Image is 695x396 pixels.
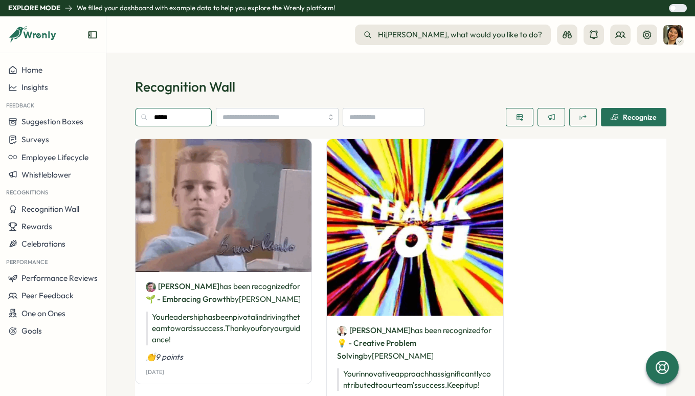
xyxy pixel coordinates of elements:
span: for [481,325,491,335]
button: Expand sidebar [87,30,98,40]
img: Recognition Image [327,139,503,315]
img: Sarah Johnson [663,25,683,45]
span: for [289,281,300,291]
div: Recognize [611,113,657,121]
span: Insights [21,82,48,92]
span: Peer Feedback [21,291,74,300]
span: Rewards [21,222,52,231]
img: Ethan Lewis [146,282,156,292]
p: We filled your dashboard with example data to help you explore the Wrenly platform! [77,4,335,13]
button: Recognize [601,108,666,126]
span: One on Ones [21,309,65,318]
img: Olivia Anderson [337,326,347,336]
span: Celebrations [21,239,65,249]
button: Hi[PERSON_NAME], what would you like to do? [355,25,551,45]
span: Goals [21,326,42,336]
span: Whistleblower [21,170,71,180]
img: Recognition Image [136,139,311,271]
span: Surveys [21,135,49,144]
p: Your innovative approach has significantly contributed to our team's success. Keep it up! [337,368,492,391]
p: Recognition Wall [135,78,666,96]
span: 🌱 - Embracing Growth [146,294,230,304]
span: Recognition Wall [21,204,79,214]
span: Performance Reviews [21,273,98,283]
a: Ethan Lewis[PERSON_NAME] [146,281,219,292]
p: [DATE] [146,369,164,376]
p: Your leadership has been pivotal in driving the team towards success. Thank you for your guidance! [146,312,301,345]
p: has been recognized by [PERSON_NAME] [337,324,492,362]
span: Employee Lifecycle [21,152,88,162]
span: 💡 - Creative Problem Solving [337,338,416,361]
p: 👏9 points [146,351,301,363]
span: Suggestion Boxes [21,117,83,126]
a: Olivia Anderson[PERSON_NAME] [337,325,411,336]
p: Explore Mode [8,4,60,13]
span: Hi [PERSON_NAME] , what would you like to do? [378,29,542,40]
p: has been recognized by [PERSON_NAME] [146,280,301,305]
span: Home [21,65,42,75]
